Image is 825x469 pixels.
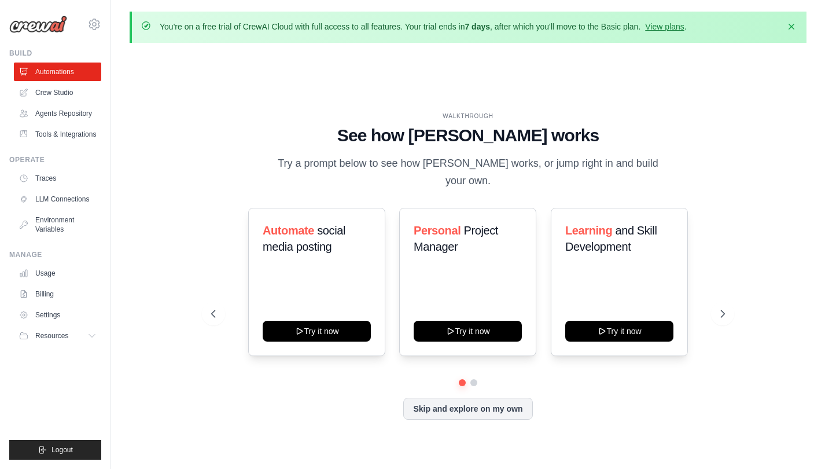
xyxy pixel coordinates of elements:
span: Resources [35,331,68,340]
p: You're on a free trial of CrewAI Cloud with full access to all features. Your trial ends in , aft... [160,21,687,32]
p: Try a prompt below to see how [PERSON_NAME] works, or jump right in and build your own. [274,155,662,189]
button: Try it now [565,321,673,342]
span: and Skill Development [565,224,657,253]
a: Environment Variables [14,211,101,239]
div: WALKTHROUGH [211,112,725,120]
div: Operate [9,155,101,164]
span: Personal [414,224,461,237]
a: View plans [645,22,684,31]
button: Skip and explore on my own [403,398,532,420]
span: social media posting [263,224,345,253]
a: Billing [14,285,101,303]
button: Try it now [414,321,522,342]
a: LLM Connections [14,190,101,208]
a: Agents Repository [14,104,101,123]
button: Try it now [263,321,371,342]
div: Manage [9,250,101,259]
a: Settings [14,306,101,324]
span: Automate [263,224,314,237]
div: Build [9,49,101,58]
a: Usage [14,264,101,283]
iframe: Chat Widget [767,413,825,469]
a: Automations [14,63,101,81]
span: Logout [51,445,73,455]
img: Logo [9,16,67,33]
button: Resources [14,327,101,345]
a: Crew Studio [14,83,101,102]
span: Project Manager [414,224,498,253]
span: Learning [565,224,612,237]
strong: 7 days [465,22,490,31]
button: Logout [9,440,101,460]
h1: See how [PERSON_NAME] works [211,125,725,146]
a: Tools & Integrations [14,125,101,144]
a: Traces [14,169,101,188]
